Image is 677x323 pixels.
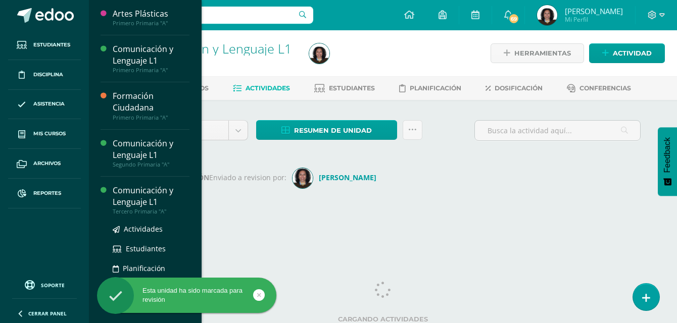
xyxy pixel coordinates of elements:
[113,20,189,27] div: Primero Primaria "A"
[113,208,189,215] div: Tercero Primaria "A"
[127,56,297,65] div: Segundo Primaria 'A'
[113,8,189,20] div: Artes Plásticas
[486,80,543,96] a: Dosificación
[113,185,189,208] div: Comunicación y Lenguaje L1
[41,282,65,289] span: Soporte
[658,127,677,196] button: Feedback - Mostrar encuesta
[8,60,81,90] a: Disciplina
[256,120,397,140] a: Resumen de unidad
[113,185,189,215] a: Comunicación y Lenguaje L1Tercero Primaria "A"
[97,286,276,304] div: Esta unidad ha sido marcada para revisión
[399,80,461,96] a: Planificación
[113,114,189,121] div: Primero Primaria "A"
[495,84,543,92] span: Dosificación
[113,90,189,121] a: Formación CiudadanaPrimero Primaria "A"
[123,263,165,273] span: Planificación
[293,168,313,188] img: 2a2cbe9f56cf498f7006005510be12ec.png
[319,173,376,182] strong: [PERSON_NAME]
[8,119,81,149] a: Mis cursos
[113,67,189,74] div: Primero Primaria "A"
[475,121,640,140] input: Busca la actividad aquí...
[410,84,461,92] span: Planificación
[127,40,292,57] a: Comunicación y Lenguaje L1
[113,43,189,67] div: Comunicación y Lenguaje L1
[28,310,67,317] span: Cerrar panel
[514,44,571,63] span: Herramientas
[537,5,557,25] img: 1c8923e76ea64e00436fe67413b3b1a1.png
[8,149,81,179] a: Archivos
[126,244,166,253] span: Estudiantes
[8,179,81,208] a: Reportes
[309,43,329,64] img: 1c8923e76ea64e00436fe67413b3b1a1.png
[113,262,189,274] a: Planificación
[209,173,286,182] span: Enviado a revision por:
[293,173,380,182] a: [PERSON_NAME]
[314,80,375,96] a: Estudiantes
[8,90,81,120] a: Asistencia
[565,6,623,16] span: [PERSON_NAME]
[33,159,61,168] span: Archivos
[579,84,631,92] span: Conferencias
[12,278,77,291] a: Soporte
[95,7,313,24] input: Busca un usuario...
[113,243,189,254] a: Estudiantes
[113,223,189,235] a: Actividades
[127,41,297,56] h1: Comunicación y Lenguaje L1
[329,84,375,92] span: Estudiantes
[565,15,623,24] span: Mi Perfil
[613,44,652,63] span: Actividad
[508,13,519,24] span: 69
[113,161,189,168] div: Segundo Primaria "A"
[33,130,66,138] span: Mis cursos
[113,8,189,27] a: Artes PlásticasPrimero Primaria "A"
[33,189,61,197] span: Reportes
[33,41,70,49] span: Estudiantes
[663,137,672,173] span: Feedback
[113,43,189,74] a: Comunicación y Lenguaje L1Primero Primaria "A"
[33,100,65,108] span: Asistencia
[113,90,189,114] div: Formación Ciudadana
[233,80,290,96] a: Actividades
[294,121,372,140] span: Resumen de unidad
[113,138,189,168] a: Comunicación y Lenguaje L1Segundo Primaria "A"
[33,71,63,79] span: Disciplina
[589,43,665,63] a: Actividad
[8,30,81,60] a: Estudiantes
[567,80,631,96] a: Conferencias
[125,315,641,323] label: Cargando actividades
[113,138,189,161] div: Comunicación y Lenguaje L1
[491,43,584,63] a: Herramientas
[124,224,163,234] span: Actividades
[246,84,290,92] span: Actividades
